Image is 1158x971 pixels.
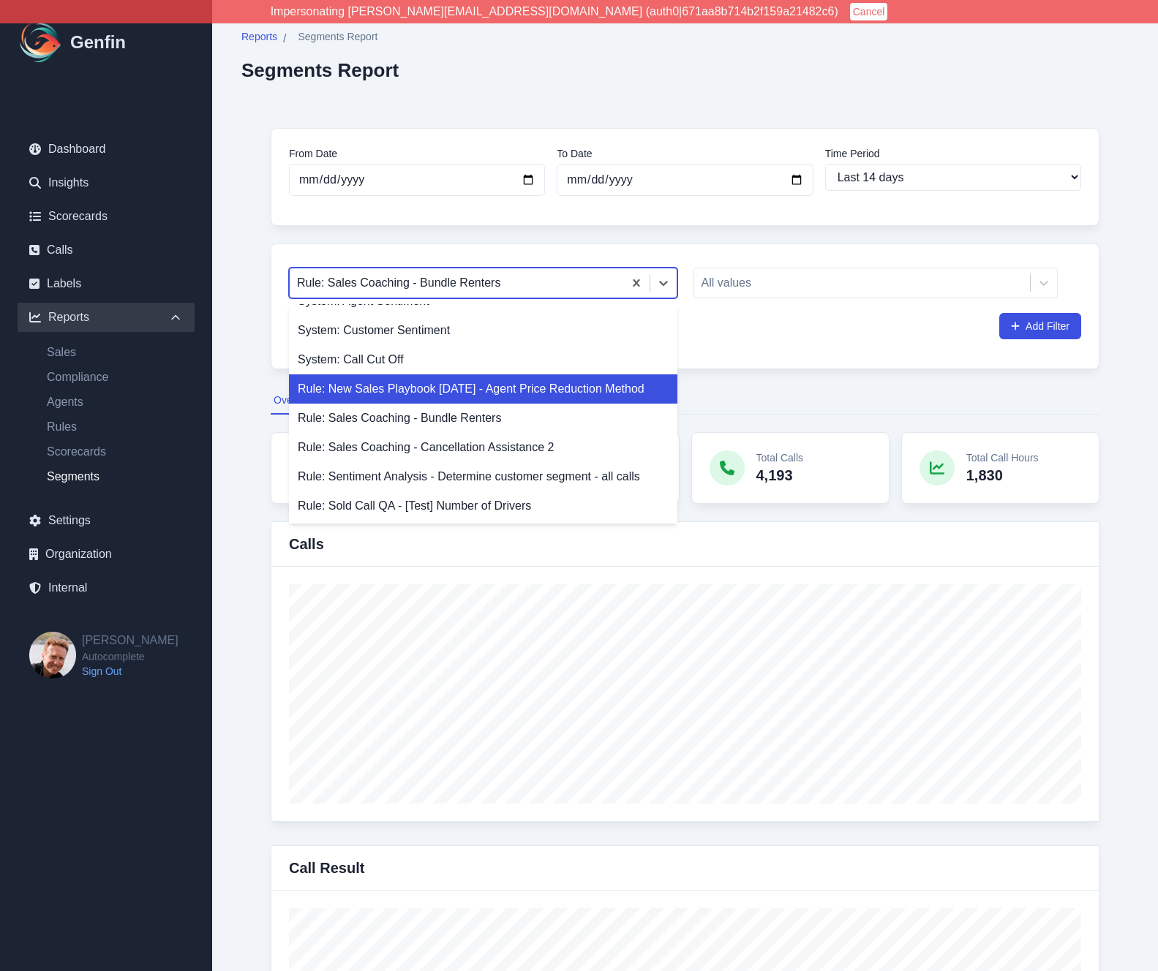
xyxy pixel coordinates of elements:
[18,303,195,332] div: Reports
[289,858,364,878] h3: Call Result
[298,29,377,44] span: Segments Report
[966,450,1039,465] p: Total Call Hours
[18,573,195,602] a: Internal
[35,418,195,436] a: Rules
[966,465,1039,485] p: 1,830
[35,468,195,485] a: Segments
[18,135,195,164] a: Dashboard
[241,59,399,81] h2: Segments Report
[283,30,286,48] span: /
[825,146,1081,161] label: Time Period
[35,369,195,386] a: Compliance
[241,29,277,44] span: Reports
[35,344,195,361] a: Sales
[999,313,1081,339] button: Add Filter
[18,269,195,298] a: Labels
[289,534,324,554] h3: Calls
[82,649,178,664] span: Autocomplete
[289,404,677,433] div: Rule: Sales Coaching - Bundle Renters
[29,632,76,679] img: Brian Dunagan
[35,443,195,461] a: Scorecards
[289,345,677,374] div: System: Call Cut Off
[18,19,64,66] img: Logo
[70,31,126,54] h1: Genfin
[557,146,813,161] label: To Date
[18,506,195,535] a: Settings
[82,664,178,679] a: Sign Out
[756,465,804,485] p: 4,193
[289,374,677,404] div: Rule: New Sales Playbook [DATE] - Agent Price Reduction Method
[289,433,677,462] div: Rule: Sales Coaching - Cancellation Assistance 2
[35,393,195,411] a: Agents
[289,491,677,521] div: Rule: Sold Call QA - [Test] Number of Drivers
[18,235,195,265] a: Calls
[18,202,195,231] a: Scorecards
[18,168,195,197] a: Insights
[289,316,677,345] div: System: Customer Sentiment
[82,632,178,649] h2: [PERSON_NAME]
[271,387,319,415] button: Overview
[18,540,195,569] a: Organization
[756,450,804,465] p: Total Calls
[241,29,277,48] a: Reports
[289,462,677,491] div: Rule: Sentiment Analysis - Determine customer segment - all calls
[850,3,888,20] button: Cancel
[289,146,545,161] label: From Date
